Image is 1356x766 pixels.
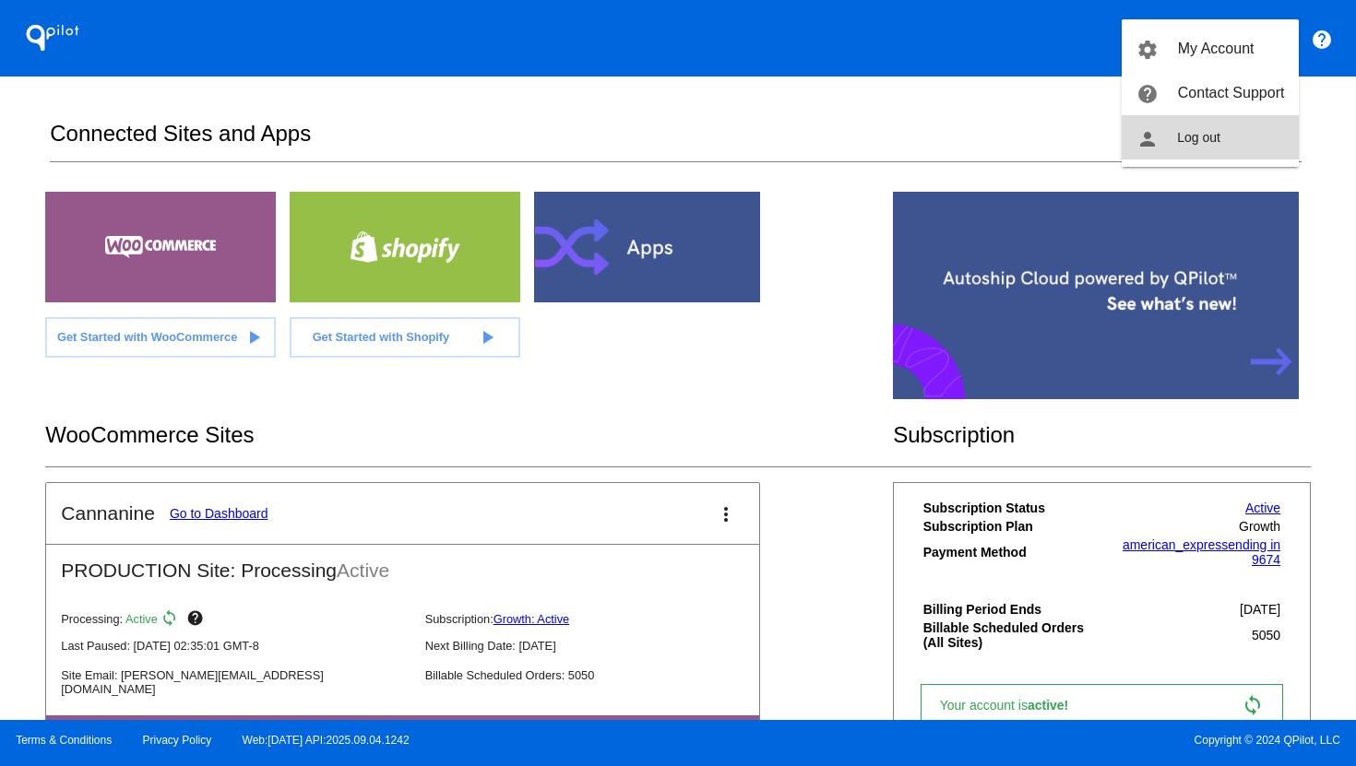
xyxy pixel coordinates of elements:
[1136,39,1159,61] mat-icon: settings
[1178,41,1255,56] span: My Account
[1177,130,1220,145] span: Log out
[1136,83,1159,105] mat-icon: help
[1136,128,1159,150] mat-icon: person
[1178,85,1285,100] span: Contact Support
